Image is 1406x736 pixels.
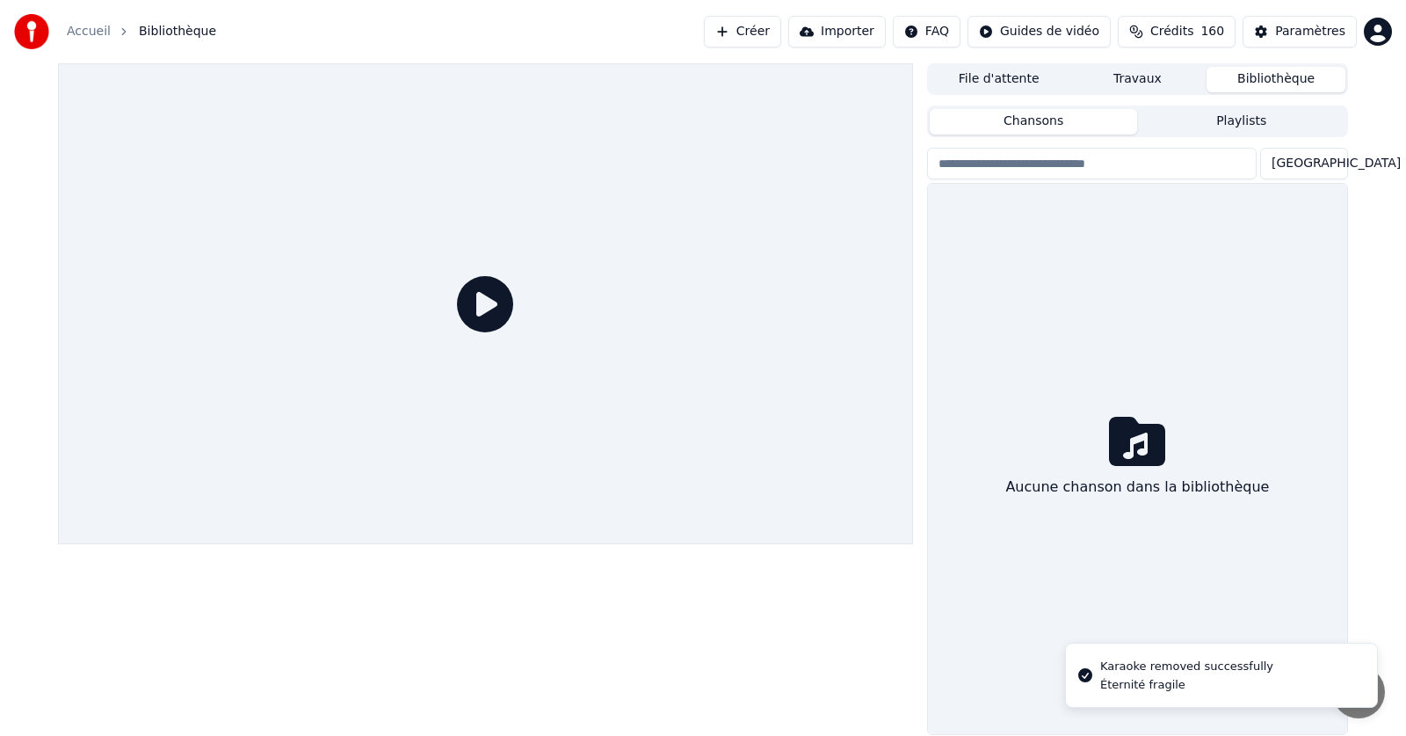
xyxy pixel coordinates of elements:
div: Karaoke removed successfully [1100,658,1273,675]
button: Crédits160 [1118,16,1236,47]
a: Accueil [67,23,111,40]
img: youka [14,14,49,49]
button: Playlists [1137,109,1345,135]
span: [GEOGRAPHIC_DATA] [1272,155,1401,172]
button: Importer [788,16,886,47]
button: Chansons [930,109,1138,135]
div: Aucune chanson dans la bibliothèque [998,470,1276,505]
button: File d'attente [930,67,1069,92]
nav: breadcrumb [67,23,216,40]
div: Éternité fragile [1100,677,1273,693]
div: Paramètres [1275,23,1345,40]
button: Paramètres [1243,16,1357,47]
span: Crédits [1150,23,1193,40]
button: Guides de vidéo [968,16,1111,47]
span: 160 [1200,23,1224,40]
button: Bibliothèque [1207,67,1345,92]
span: Bibliothèque [139,23,216,40]
button: Travaux [1069,67,1207,92]
button: FAQ [893,16,960,47]
button: Créer [704,16,781,47]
